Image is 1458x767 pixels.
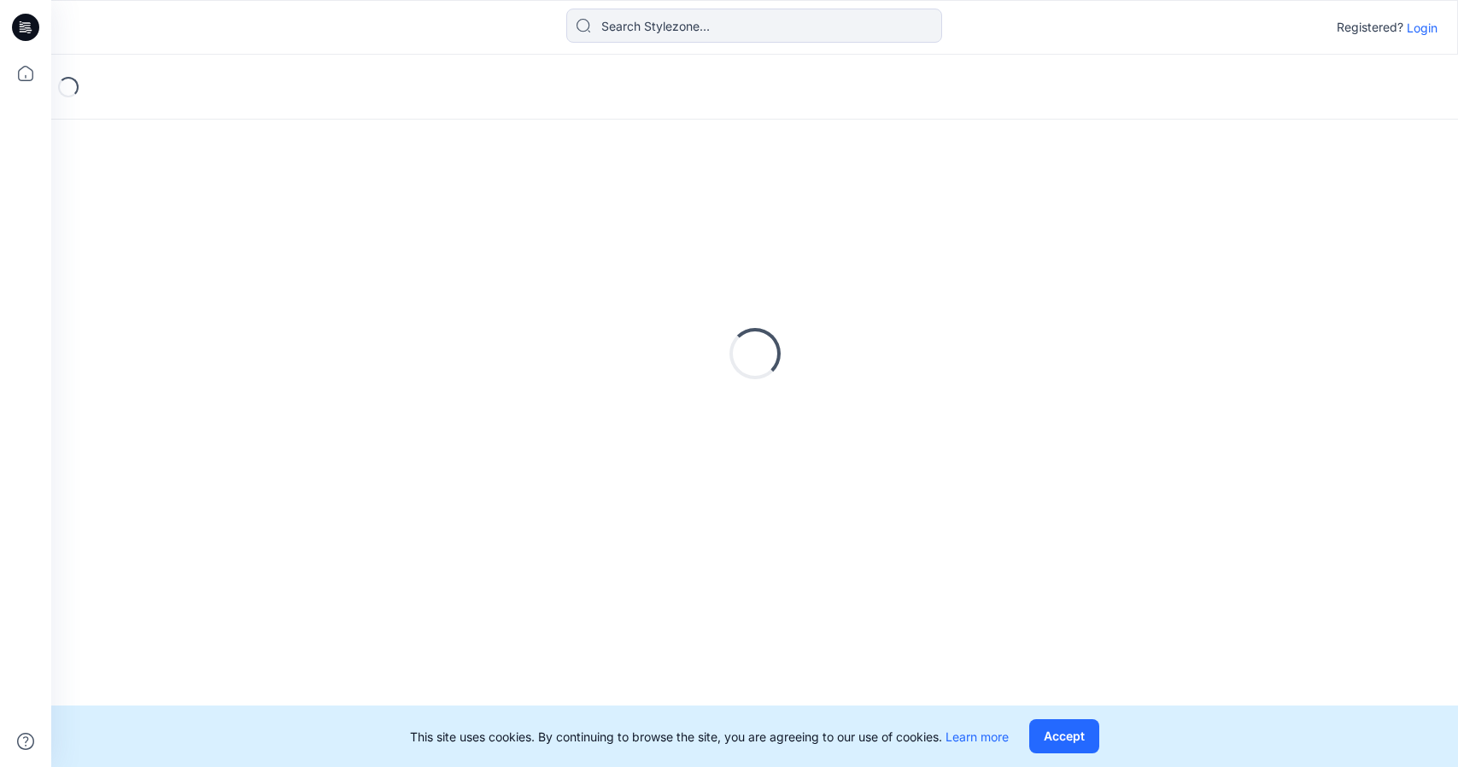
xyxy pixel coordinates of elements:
[566,9,942,43] input: Search Stylezone…
[410,728,1009,746] p: This site uses cookies. By continuing to browse the site, you are agreeing to our use of cookies.
[1337,17,1403,38] p: Registered?
[1029,719,1099,753] button: Accept
[946,729,1009,744] a: Learn more
[1407,19,1438,37] p: Login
